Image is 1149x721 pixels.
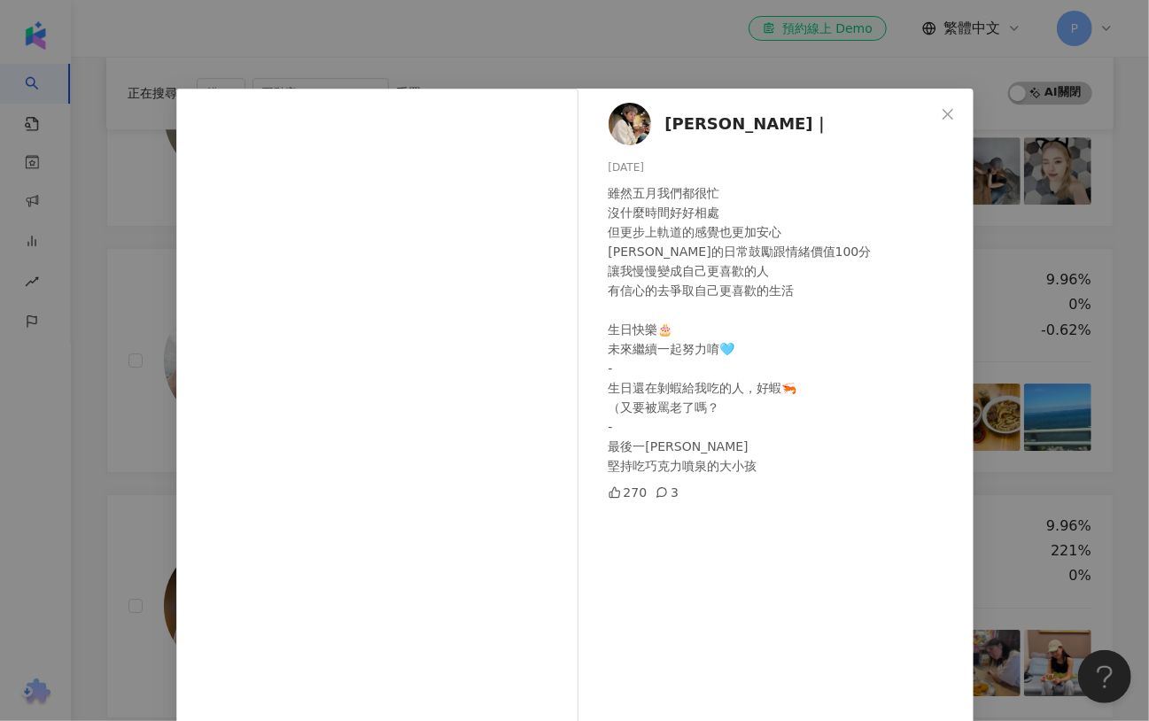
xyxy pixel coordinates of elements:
[665,112,829,136] span: [PERSON_NAME]｜
[609,483,648,502] div: 270
[941,107,955,121] span: close
[656,483,679,502] div: 3
[609,159,959,176] div: [DATE]
[609,103,651,145] img: KOL Avatar
[930,97,966,132] button: Close
[609,183,959,476] div: 雖然五月我們都很忙 沒什麼時間好好相處 但更步上軌道的感覺也更加安心 [PERSON_NAME]的日常鼓勵跟情緒價值100分 讓我慢慢變成自己更喜歡的人 有信心的去爭取自己更喜歡的生活 生日快樂...
[609,103,935,145] a: KOL Avatar[PERSON_NAME]｜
